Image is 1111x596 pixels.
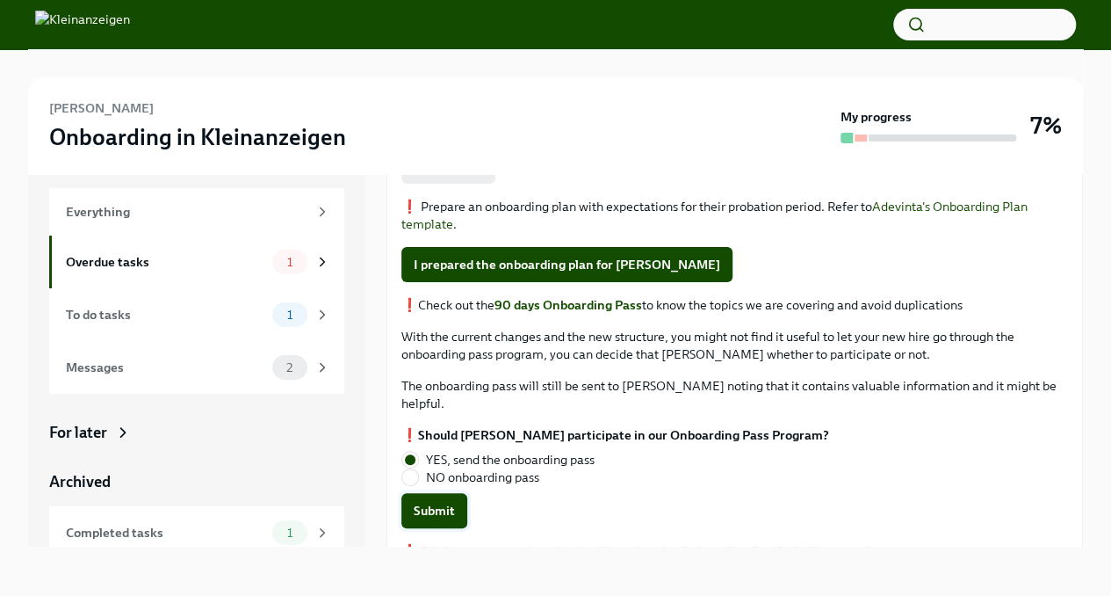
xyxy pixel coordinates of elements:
[414,256,720,273] span: I prepared the onboarding plan for [PERSON_NAME]
[49,471,344,492] a: Archived
[1030,110,1062,142] h3: 7%
[66,202,307,222] div: Everything
[426,469,539,486] span: NO onboarding pass
[49,98,154,118] h6: [PERSON_NAME]
[401,328,1068,363] p: With the current changes and the new structure, you might not find it useful to let your new hire...
[414,502,455,520] span: Submit
[401,247,732,282] button: I prepared the onboarding plan for [PERSON_NAME]
[401,296,1068,314] p: ❗️Check out the to know the topics we are covering and avoid duplications
[277,309,303,322] span: 1
[494,297,642,313] a: 90 days Onboarding Pass
[401,426,829,444] label: ❗️Should [PERSON_NAME] participate in our Onboarding Pass Program?
[49,188,344,236] a: Everything
[49,341,344,394] a: Messages2
[49,506,344,559] a: Completed tasks1
[66,252,265,272] div: Overdue tasks
[401,377,1068,412] p: The onboarding pass will still be sent to [PERSON_NAME] noting that it contains valuable informat...
[49,422,107,443] div: For later
[66,358,265,377] div: Messages
[35,11,130,39] img: Kleinanzeigen
[66,523,265,542] div: Completed tasks
[49,288,344,341] a: To do tasks1
[401,198,1068,233] p: ❗️ Prepare an onboarding plan with expectations for their probation period. Refer to .
[49,422,344,443] a: For later
[401,542,1068,560] p: ❗️ Brief one or two onboarding buddies
[49,236,344,288] a: Overdue tasks1
[49,121,346,153] h3: Onboarding in Kleinanzeigen
[623,543,909,559] a: using the Onboarding Buddy Guide as a reference
[277,256,303,269] span: 1
[401,493,467,528] button: Submit
[277,527,303,540] span: 1
[66,305,265,324] div: To do tasks
[840,108,912,126] strong: My progress
[276,361,303,374] span: 2
[426,451,595,469] span: YES, send the onboarding pass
